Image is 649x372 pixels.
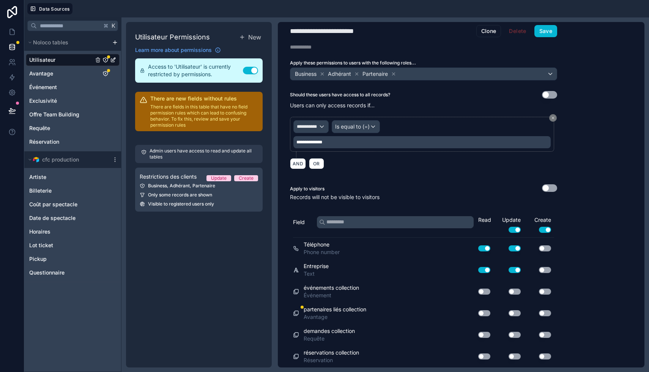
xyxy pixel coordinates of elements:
span: événements collection [304,284,359,292]
span: Restrictions des clients [140,173,197,181]
div: Create [239,175,254,181]
p: There are fields in this table that have no field permission rules which can lead to confusing be... [150,104,258,128]
button: AND [290,158,306,169]
span: demandes collection [304,327,355,335]
span: Only some records are shown [148,192,212,198]
h1: Utilisateur Permissions [135,32,210,42]
p: Admin users have access to read and update all tables [150,148,257,160]
button: Is equal to (=) [332,120,380,133]
span: New [248,33,261,42]
span: Entreprise [304,262,329,270]
span: Is equal to (=) [335,123,370,130]
div: Update [211,175,227,181]
button: Clone [476,25,501,37]
span: Data Sources [39,6,70,12]
span: Téléphone [304,241,340,248]
span: Réservation [304,356,359,364]
span: Requête [304,335,355,342]
span: Text [304,270,329,278]
span: partenaires liés collection [304,306,366,313]
span: Field [293,218,305,226]
a: Learn more about permissions [135,46,221,54]
label: Apply these permissions to users with the following roles... [290,60,557,66]
span: Access to 'Utilisateur' is currently restricted by permissions. [148,63,243,78]
label: Apply to visitors [290,186,324,192]
button: Save [534,25,557,37]
span: Avantage [304,313,366,321]
p: Records will not be visible to visitors [290,193,557,201]
label: Should these users have access to all records? [290,92,390,98]
a: Restrictions des clientsUpdateCreateBusiness, Adhérant, PartenaireOnly some records are shownVisi... [135,168,263,212]
span: OR [312,161,321,166]
button: OR [309,158,324,169]
button: BusinessAdhérantPartenaire [290,67,557,80]
div: Create [524,216,554,233]
span: Visible to registered users only [148,201,214,207]
p: Users can only access records if... [290,102,557,109]
h2: There are new fields without rules [150,95,258,102]
button: Data Sources [27,3,72,14]
span: réservations collection [304,349,359,356]
span: Business [295,70,317,78]
div: Update [493,216,524,233]
span: Adhérant [328,70,351,78]
span: Learn more about permissions [135,46,212,54]
span: Phone number [304,248,340,256]
div: Read [478,216,493,224]
button: New [238,31,263,43]
span: Événement [304,292,359,299]
span: Partenaire [362,70,388,78]
span: K [111,23,116,28]
div: Business, Adhérant, Partenaire [140,183,258,189]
